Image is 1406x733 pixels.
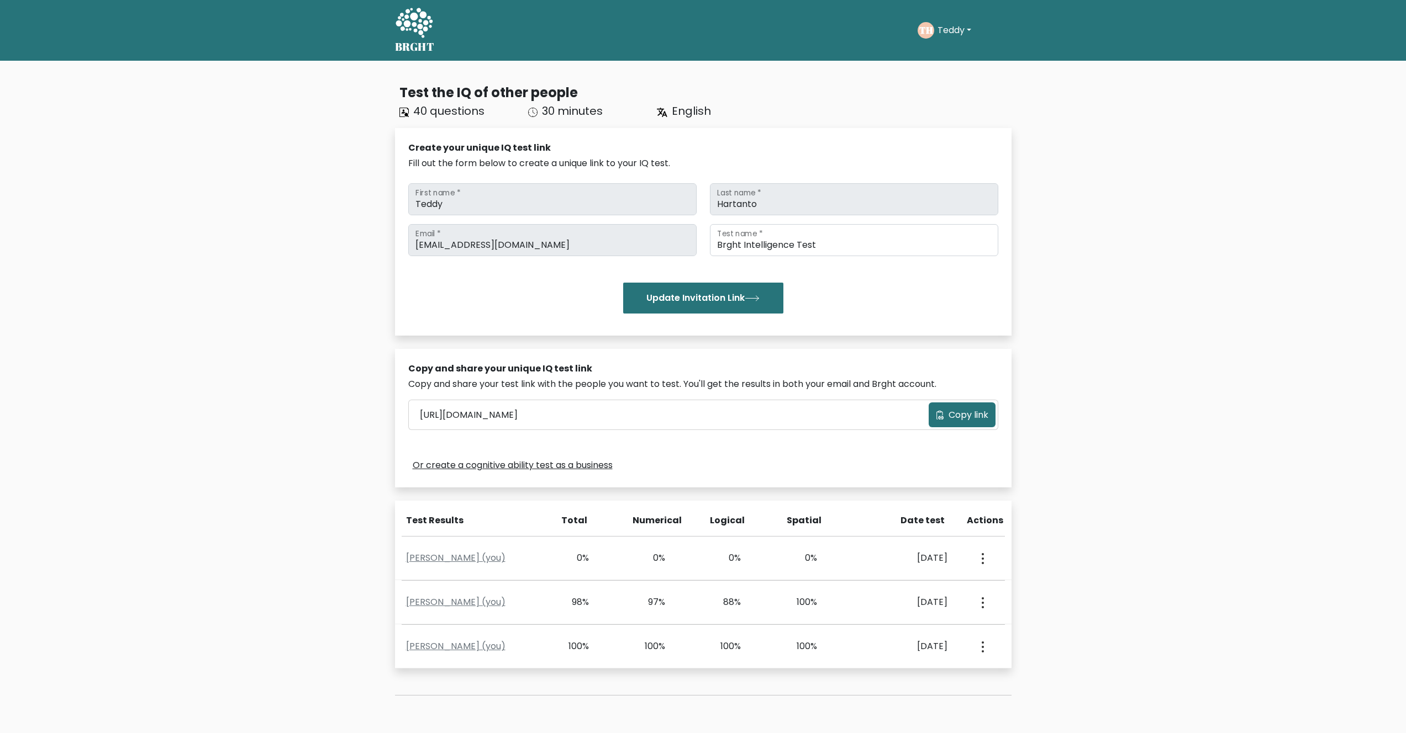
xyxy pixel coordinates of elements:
[406,640,505,652] a: [PERSON_NAME] (you)
[786,551,817,565] div: 0%
[406,596,505,608] a: [PERSON_NAME] (you)
[786,640,817,653] div: 100%
[395,40,435,54] h5: BRGHT
[949,408,988,422] span: Copy link
[408,157,998,170] div: Fill out the form below to create a unique link to your IQ test.
[558,640,589,653] div: 100%
[634,596,665,609] div: 97%
[633,514,665,527] div: Numerical
[710,640,741,653] div: 100%
[862,596,947,609] div: [DATE]
[558,596,589,609] div: 98%
[634,551,665,565] div: 0%
[934,23,975,38] button: Teddy
[413,103,485,119] span: 40 questions
[406,514,543,527] div: Test Results
[558,551,589,565] div: 0%
[862,551,947,565] div: [DATE]
[408,183,697,215] input: First name
[710,551,741,565] div: 0%
[542,103,603,119] span: 30 minutes
[672,103,711,119] span: English
[634,640,665,653] div: 100%
[556,514,588,527] div: Total
[929,402,996,427] button: Copy link
[710,183,998,215] input: Last name
[919,24,933,36] text: TH
[623,283,783,314] button: Update Invitation Link
[408,378,998,391] div: Copy and share your test link with the people you want to test. You'll get the results in both yo...
[710,514,742,527] div: Logical
[408,141,998,155] div: Create your unique IQ test link
[406,551,505,564] a: [PERSON_NAME] (you)
[399,83,1012,103] div: Test the IQ of other people
[787,514,819,527] div: Spatial
[408,362,998,375] div: Copy and share your unique IQ test link
[710,224,998,256] input: Test name
[408,224,697,256] input: Email
[862,640,947,653] div: [DATE]
[710,596,741,609] div: 88%
[967,514,1005,527] div: Actions
[786,596,817,609] div: 100%
[413,459,613,472] a: Or create a cognitive ability test as a business
[395,4,435,56] a: BRGHT
[864,514,954,527] div: Date test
